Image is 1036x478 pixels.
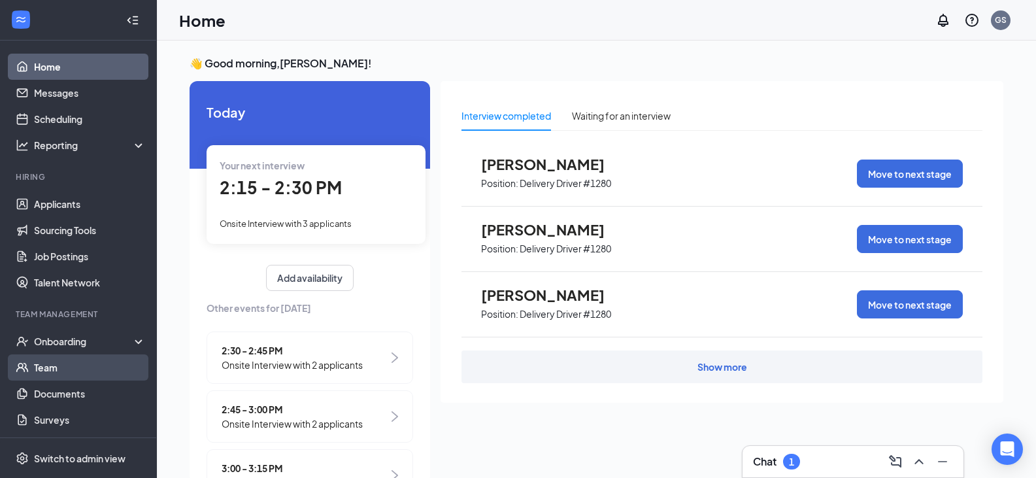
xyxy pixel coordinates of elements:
[16,139,29,152] svg: Analysis
[935,454,950,469] svg: Minimize
[888,454,903,469] svg: ComposeMessage
[16,309,143,320] div: Team Management
[911,454,927,469] svg: ChevronUp
[14,13,27,26] svg: WorkstreamLogo
[481,286,625,303] span: [PERSON_NAME]
[16,171,143,182] div: Hiring
[481,156,625,173] span: [PERSON_NAME]
[34,407,146,433] a: Surveys
[34,139,146,152] div: Reporting
[932,451,953,472] button: Minimize
[207,301,413,315] span: Other events for [DATE]
[885,451,906,472] button: ComposeMessage
[481,221,625,238] span: [PERSON_NAME]
[220,177,342,198] span: 2:15 - 2:30 PM
[481,243,518,255] p: Position:
[995,14,1007,26] div: GS
[34,243,146,269] a: Job Postings
[222,417,363,431] span: Onsite Interview with 2 applicants
[857,290,963,318] button: Move to next stage
[34,335,135,348] div: Onboarding
[16,452,29,465] svg: Settings
[220,218,352,229] span: Onsite Interview with 3 applicants
[34,106,146,132] a: Scheduling
[190,56,1003,71] h3: 👋 Good morning, [PERSON_NAME] !
[857,225,963,253] button: Move to next stage
[697,360,747,373] div: Show more
[34,191,146,217] a: Applicants
[34,269,146,296] a: Talent Network
[909,451,929,472] button: ChevronUp
[126,14,139,27] svg: Collapse
[266,265,354,291] button: Add availability
[461,109,551,123] div: Interview completed
[220,160,305,171] span: Your next interview
[34,80,146,106] a: Messages
[34,452,125,465] div: Switch to admin view
[964,12,980,28] svg: QuestionInfo
[481,308,518,320] p: Position:
[935,12,951,28] svg: Notifications
[179,9,226,31] h1: Home
[34,354,146,381] a: Team
[857,160,963,188] button: Move to next stage
[222,358,363,372] span: Onsite Interview with 2 applicants
[34,217,146,243] a: Sourcing Tools
[572,109,671,123] div: Waiting for an interview
[16,335,29,348] svg: UserCheck
[222,461,386,475] span: 3:00 - 3:15 PM
[753,454,777,469] h3: Chat
[34,381,146,407] a: Documents
[222,402,363,417] span: 2:45 - 3:00 PM
[481,177,518,190] p: Position:
[520,177,611,190] p: Delivery Driver #1280
[520,243,611,255] p: Delivery Driver #1280
[789,456,794,468] div: 1
[992,434,1023,465] div: Open Intercom Messenger
[520,308,611,320] p: Delivery Driver #1280
[222,343,363,358] span: 2:30 - 2:45 PM
[34,54,146,80] a: Home
[207,102,413,122] span: Today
